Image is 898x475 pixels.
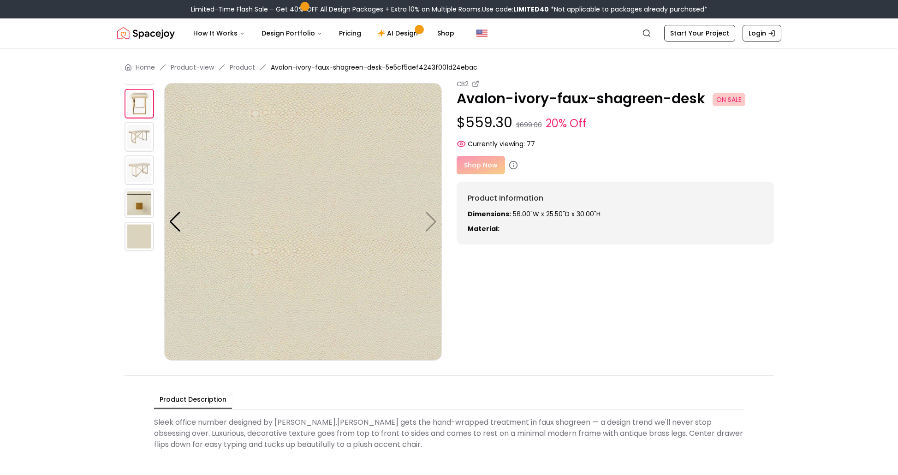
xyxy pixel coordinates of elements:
[117,24,175,42] a: Spacejoy
[743,25,781,42] a: Login
[468,209,511,219] strong: Dimensions:
[117,18,781,48] nav: Global
[186,24,252,42] button: How It Works
[468,193,763,204] h6: Product Information
[457,114,774,132] p: $559.30
[164,83,442,361] img: https://storage.googleapis.com/spacejoy-main/assets/5e5cf5aef4243f001d24ebac/product_4_88g0b0330dbj
[125,155,154,185] img: https://storage.googleapis.com/spacejoy-main/assets/5e5cf5aef4243f001d24ebac/product_2_ee6bnl281gj
[254,24,330,42] button: Design Portfolio
[713,93,745,106] span: ON SALE
[271,63,477,72] span: Avalon-ivory-faux-shagreen-desk-5e5cf5aef4243f001d24ebac
[527,139,535,148] span: 77
[171,63,214,72] a: Product-view
[370,24,428,42] a: AI Design
[125,189,154,218] img: https://storage.googleapis.com/spacejoy-main/assets/5e5cf5aef4243f001d24ebac/product_3_1mppl5b50e0b
[125,89,154,119] img: https://storage.googleapis.com/spacejoy-main/assets/5e5cf5aef4243f001d24ebac/product_0_53dg66nda356
[546,115,587,132] small: 20% Off
[136,63,155,72] a: Home
[513,5,549,14] b: LIMITED40
[154,391,232,409] button: Product Description
[230,63,255,72] a: Product
[664,25,735,42] a: Start Your Project
[468,139,525,148] span: Currently viewing:
[125,56,154,85] img: https://storage.googleapis.com/spacejoy-main/assets/5e5cf5aef4243f001d24ebac/product_2_26i9abjnbhk7
[332,24,369,42] a: Pricing
[125,63,774,72] nav: breadcrumb
[186,24,462,42] nav: Main
[117,24,175,42] img: Spacejoy Logo
[125,222,154,251] img: https://storage.googleapis.com/spacejoy-main/assets/5e5cf5aef4243f001d24ebac/product_4_88g0b0330dbj
[430,24,462,42] a: Shop
[191,5,708,14] div: Limited-Time Flash Sale – Get 40% OFF All Design Packages + Extra 10% on Multiple Rooms.
[476,28,488,39] img: United States
[482,5,549,14] span: Use code:
[516,120,542,130] small: $699.00
[549,5,708,14] span: *Not applicable to packages already purchased*
[154,413,744,454] div: Sleek office number designed by [PERSON_NAME].[PERSON_NAME] gets the hand-wrapped treatment in fa...
[468,224,500,233] strong: Material:
[468,209,763,219] p: 56.00"W x 25.50"D x 30.00"H
[125,122,154,152] img: https://storage.googleapis.com/spacejoy-main/assets/5e5cf5aef4243f001d24ebac/product_1_0hhpfg51c39gi
[457,90,774,107] p: Avalon-ivory-faux-shagreen-desk
[457,79,469,89] small: CB2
